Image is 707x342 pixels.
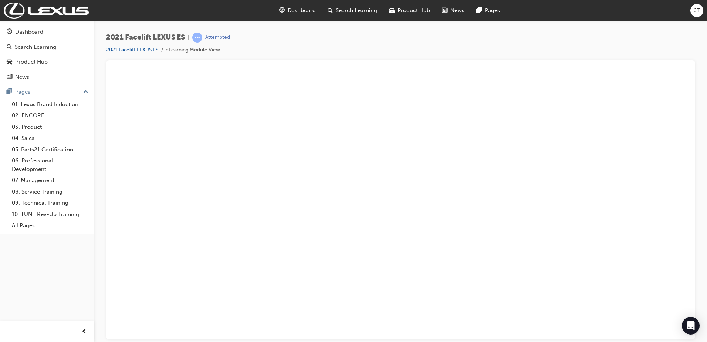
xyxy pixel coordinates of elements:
a: search-iconSearch Learning [322,3,383,18]
span: learningRecordVerb_ATTEMPT-icon [192,33,202,43]
a: 08. Service Training [9,186,91,198]
a: News [3,70,91,84]
span: prev-icon [81,327,87,336]
a: 07. Management [9,175,91,186]
a: 01. Lexus Brand Induction [9,99,91,110]
a: 10. TUNE Rev-Up Training [9,209,91,220]
span: search-icon [328,6,333,15]
span: news-icon [7,74,12,81]
span: search-icon [7,44,12,51]
span: car-icon [7,59,12,66]
span: pages-icon [7,89,12,95]
div: Attempted [205,34,230,41]
span: pages-icon [476,6,482,15]
span: JT [694,6,700,15]
span: Search Learning [336,6,377,15]
a: 04. Sales [9,133,91,144]
a: guage-iconDashboard [273,3,322,18]
a: All Pages [9,220,91,231]
a: Product Hub [3,55,91,69]
div: Pages [15,88,30,96]
span: guage-icon [279,6,285,15]
span: Product Hub [398,6,430,15]
a: news-iconNews [436,3,470,18]
a: Dashboard [3,25,91,39]
button: Pages [3,85,91,99]
span: Dashboard [288,6,316,15]
a: 09. Technical Training [9,197,91,209]
a: 06. Professional Development [9,155,91,175]
a: 2021 Facelift LEXUS ES [106,47,158,53]
a: pages-iconPages [470,3,506,18]
div: Search Learning [15,43,56,51]
span: guage-icon [7,29,12,36]
a: Search Learning [3,40,91,54]
span: News [450,6,464,15]
button: DashboardSearch LearningProduct HubNews [3,24,91,85]
div: Dashboard [15,28,43,36]
span: car-icon [389,6,395,15]
span: | [188,33,189,42]
a: 05. Parts21 Certification [9,144,91,155]
span: Pages [485,6,500,15]
a: 03. Product [9,121,91,133]
a: 02. ENCORE [9,110,91,121]
span: 2021 Facelift LEXUS ES [106,33,185,42]
button: JT [690,4,703,17]
span: news-icon [442,6,447,15]
div: Open Intercom Messenger [682,317,700,335]
a: car-iconProduct Hub [383,3,436,18]
li: eLearning Module View [166,46,220,54]
div: News [15,73,29,81]
div: Product Hub [15,58,48,66]
img: Trak [4,3,89,19]
span: up-icon [83,87,88,97]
